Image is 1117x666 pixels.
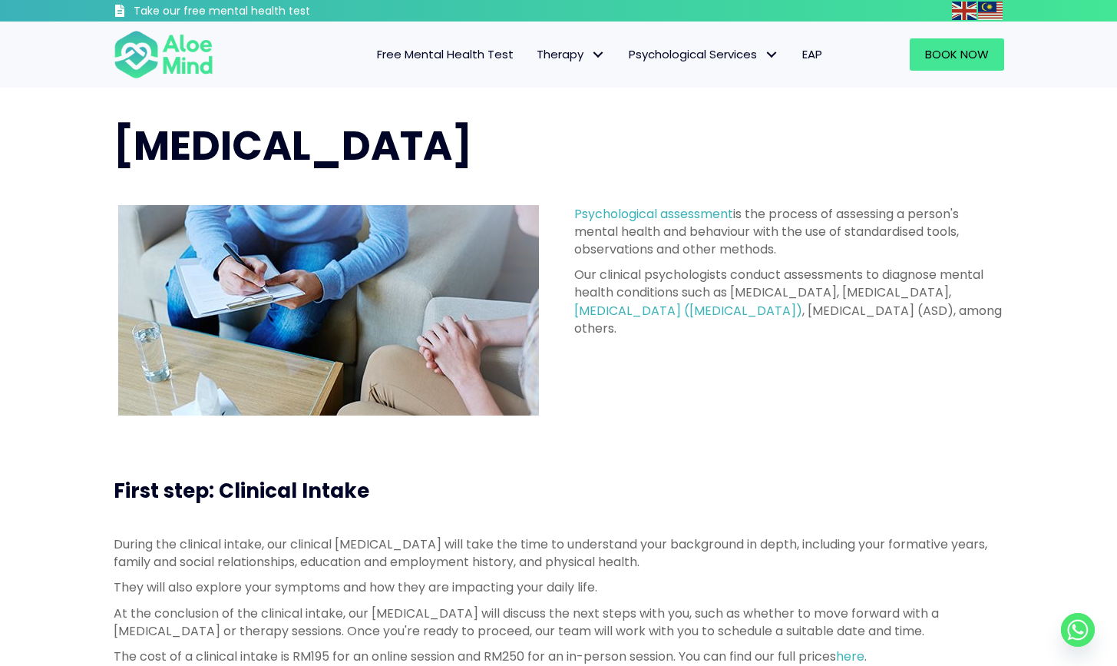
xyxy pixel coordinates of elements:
a: Book Now [910,38,1004,71]
a: Malay [978,2,1004,19]
nav: Menu [233,38,834,71]
span: Psychological Services [629,46,779,62]
span: Book Now [925,46,989,62]
img: Aloe mind Logo [114,29,213,80]
a: English [952,2,978,19]
span: [MEDICAL_DATA] [114,118,472,174]
a: Whatsapp [1061,613,1095,647]
span: Free Mental Health Test [377,46,514,62]
a: Free Mental Health Test [365,38,525,71]
a: Take our free mental health test [114,4,392,22]
a: EAP [791,38,834,71]
span: First step: Clinical Intake [114,477,369,505]
p: is the process of assessing a person's mental health and behaviour with the use of standardised t... [574,205,1004,259]
span: EAP [802,46,822,62]
img: en [952,2,977,20]
span: Therapy: submenu [587,44,610,66]
p: Our clinical psychologists conduct assessments to diagnose mental health conditions such as [MEDI... [574,266,1004,337]
span: Therapy [537,46,606,62]
a: TherapyTherapy: submenu [525,38,617,71]
p: They will also explore your symptoms and how they are impacting your daily life. [114,578,1004,596]
a: Psychological ServicesPsychological Services: submenu [617,38,791,71]
img: ms [978,2,1003,20]
p: The cost of a clinical intake is RM195 for an online session and RM250 for an in-person session. ... [114,648,1004,665]
span: Psychological Services: submenu [761,44,783,66]
p: During the clinical intake, our clinical [MEDICAL_DATA] will take the time to understand your bac... [114,535,1004,571]
a: [MEDICAL_DATA] ([MEDICAL_DATA]) [574,302,802,320]
img: psychological assessment [118,205,539,416]
p: At the conclusion of the clinical intake, our [MEDICAL_DATA] will discuss the next steps with you... [114,605,1004,640]
h3: Take our free mental health test [134,4,392,19]
a: here [836,648,864,665]
a: Psychological assessment [574,205,733,223]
